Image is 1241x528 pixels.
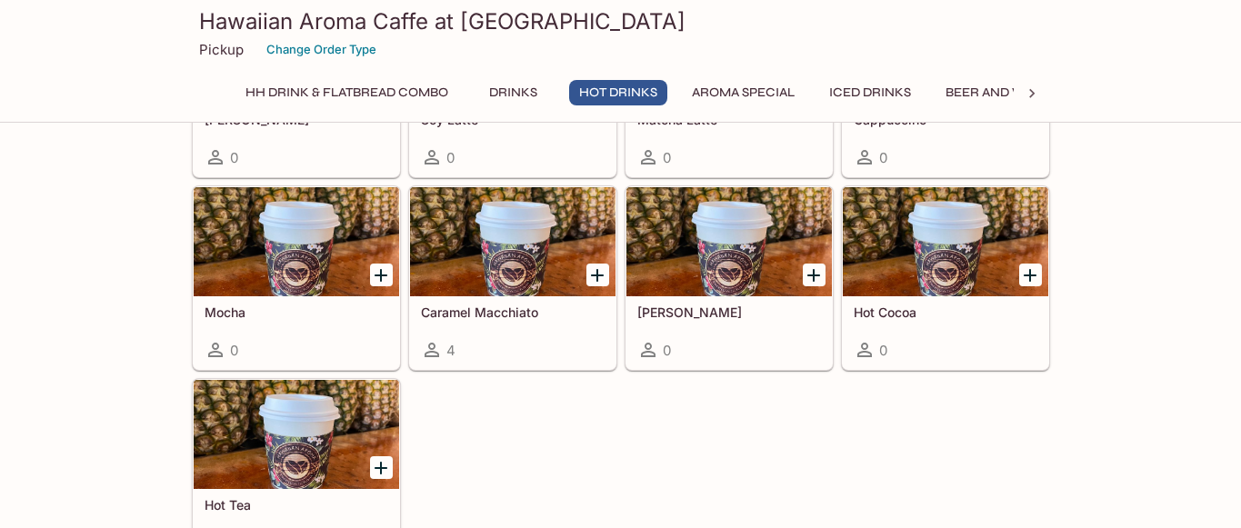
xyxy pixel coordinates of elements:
a: Mocha0 [193,186,400,370]
button: Change Order Type [258,35,385,64]
h3: Hawaiian Aroma Caffe at [GEOGRAPHIC_DATA] [199,7,1043,35]
a: Hot Cocoa0 [842,186,1049,370]
div: Hot Tea [194,380,399,489]
span: 4 [446,342,455,359]
a: Caramel Macchiato4 [409,186,616,370]
a: [PERSON_NAME]0 [626,186,833,370]
button: Add Hot Cocoa [1019,264,1042,286]
div: Caramel Macchiato [410,187,615,296]
span: 0 [879,149,887,166]
p: Pickup [199,41,244,58]
span: 0 [446,149,455,166]
h5: Caramel Macchiato [421,304,605,320]
h5: Hot Tea [205,497,388,513]
button: HH Drink & Flatbread Combo [235,80,458,105]
span: 0 [230,342,238,359]
h5: [PERSON_NAME] [637,304,821,320]
div: Hot Cocoa [843,187,1048,296]
button: Drinks [473,80,555,105]
span: 0 [663,149,671,166]
span: 0 [879,342,887,359]
button: Beer and Wine [936,80,1058,105]
span: 0 [663,342,671,359]
button: Add Mocha [370,264,393,286]
h5: Hot Cocoa [854,304,1037,320]
button: Iced Drinks [819,80,921,105]
div: Mocha [194,187,399,296]
button: Add Hot Tea [370,456,393,479]
h5: Mocha [205,304,388,320]
div: Chai Latte [626,187,832,296]
button: Aroma Special [682,80,805,105]
button: Hot Drinks [569,80,667,105]
button: Add Caramel Macchiato [586,264,609,286]
span: 0 [230,149,238,166]
button: Add Chai Latte [803,264,826,286]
